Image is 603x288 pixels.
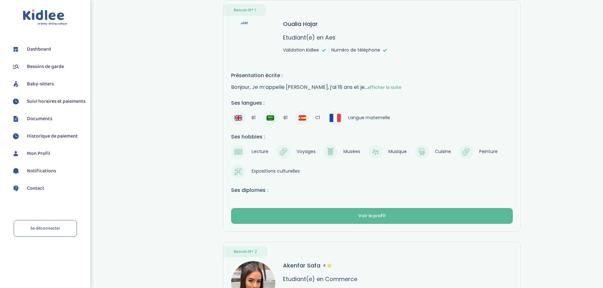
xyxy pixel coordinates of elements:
[11,97,85,106] a: Suivi horaires et paiements
[231,83,513,91] p: Bonjour, Je m’appelle [PERSON_NAME], j’ai 18 ans et je...
[11,45,85,54] a: Dashboard
[346,113,393,122] span: Langue maternelle
[11,45,21,54] img: dashboard.svg
[367,83,401,91] span: afficher la suite
[11,166,85,176] a: Notifications
[283,33,336,42] p: Etudiant(e) en Aes
[27,150,50,157] span: Mon Profil
[231,99,513,107] h4: Ses langues :
[11,166,21,176] img: notification.svg
[294,147,318,156] span: Voyages
[27,80,54,88] span: Baby-sitters
[11,132,85,141] a: Historique de paiement
[330,114,341,122] img: Français
[283,261,332,270] h3: Akenfar Safa
[11,79,85,89] a: Baby-sitters
[11,184,85,193] a: Contact
[11,97,21,106] img: suivihoraire.svg
[283,20,318,28] h3: Oualia Hajar
[231,133,513,141] h4: Ses hobbies :
[323,261,332,270] span: 4
[476,147,500,156] span: Peinture
[231,186,513,194] h4: Ses diplomes :
[11,62,85,71] a: Besoins de garde
[231,71,513,79] h4: Présentation écrite :
[223,0,521,232] a: Besoin N° 1 avatar Oualia Hajar Etudiant(e) en Aes Validation Kidlee Numéro de téléphone Présenta...
[231,20,275,64] img: avatar
[14,220,77,237] a: Se déconnecter
[27,115,52,123] span: Documents
[298,114,306,122] img: Espagnol
[386,147,410,156] span: Musique
[432,147,454,156] span: Cuisine
[11,184,21,193] img: contact.svg
[231,208,513,224] button: Voir le profil
[27,167,56,175] span: Notifications
[267,114,274,122] img: Arabe
[11,62,21,71] img: besoin.svg
[11,149,85,158] a: Mon Profil
[283,275,357,283] p: Etudiant(e) en Commerce
[283,47,319,53] span: Validation Kidlee
[27,46,51,53] span: Dashboard
[235,114,242,122] img: Anglais
[11,132,21,141] img: suivihoraire.svg
[249,147,271,156] span: Lecture
[27,63,64,70] span: Besoins de garde
[27,132,78,140] span: Historique de paiement
[11,149,21,158] img: profil.svg
[11,114,21,124] img: documents.svg
[11,114,85,124] a: Documents
[27,185,44,192] span: Contact
[331,47,380,53] span: Numéro de téléphone
[313,113,323,122] span: C1
[249,167,302,176] span: Expositions culturelles
[234,248,257,255] span: Besoin N° 2
[358,212,386,220] div: Voir le profil
[27,98,85,105] span: Suivi horaires et paiements
[11,79,21,89] img: babysitters.svg
[23,9,67,26] img: logo.svg
[249,113,258,122] span: B1
[281,113,290,122] span: B1
[234,7,256,13] span: Besoin N° 1
[341,147,363,156] span: Musées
